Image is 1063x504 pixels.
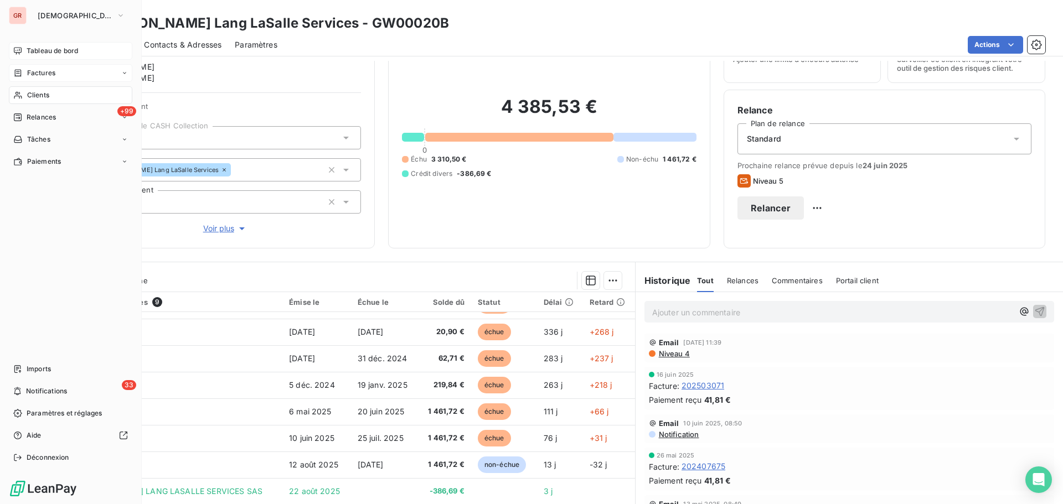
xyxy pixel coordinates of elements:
[659,419,679,428] span: Email
[289,433,334,443] span: 10 juin 2025
[478,456,526,473] span: non-échue
[544,354,563,363] span: 283 j
[590,298,628,306] div: Retard
[9,131,132,148] a: Tâches
[657,371,694,378] span: 16 juin 2025
[27,157,61,167] span: Paiements
[658,349,690,358] span: Niveau 4
[289,327,315,336] span: [DATE]
[27,134,50,144] span: Tâches
[38,11,112,20] span: [DEMOGRAPHIC_DATA]
[425,486,465,497] span: -386,69 €
[590,380,612,389] span: +218 j
[863,161,908,170] span: 24 juin 2025
[289,460,338,469] span: 12 août 2025
[402,96,696,129] h2: 4 385,53 €
[478,298,530,306] div: Statut
[590,354,613,363] span: +237 j
[544,327,563,336] span: 336 j
[431,154,467,164] span: 3 310,50 €
[478,403,511,420] span: échue
[478,350,511,367] span: échue
[457,169,491,179] span: -386,69 €
[747,133,781,144] span: Standard
[425,353,465,364] span: 62,71 €
[544,298,576,306] div: Délai
[203,223,247,234] span: Voir plus
[649,461,679,472] span: Facture :
[737,196,804,220] button: Relancer
[590,327,614,336] span: +268 j
[102,167,219,173] span: [PERSON_NAME] Lang LaSalle Services
[968,36,1023,54] button: Actions
[89,102,361,117] span: Propriétés Client
[544,460,556,469] span: 13 j
[897,55,1036,72] span: Surveiller ce client en intégrant votre outil de gestion des risques client.
[9,480,78,497] img: Logo LeanPay
[737,103,1031,117] h6: Relance
[9,404,132,422] a: Paramètres et réglages
[358,407,405,416] span: 20 juin 2025
[289,298,344,306] div: Émise le
[425,380,465,391] span: 219,84 €
[697,276,714,285] span: Tout
[422,146,427,154] span: 0
[704,394,731,406] span: 41,81 €
[27,430,42,440] span: Aide
[26,386,67,396] span: Notifications
[411,169,452,179] span: Crédit divers
[9,86,132,104] a: Clients
[682,380,724,391] span: 202503071
[235,39,277,50] span: Paramètres
[9,42,132,60] a: Tableau de bord
[27,112,56,122] span: Relances
[411,154,427,164] span: Échu
[9,64,132,82] a: Factures
[657,452,695,459] span: 26 mai 2025
[663,154,696,164] span: 1 461,72 €
[683,420,742,427] span: 10 juin 2025, 08:50
[27,364,51,374] span: Imports
[772,276,823,285] span: Commentaires
[1025,466,1052,493] div: Open Intercom Messenger
[704,475,731,486] span: 41,81 €
[358,460,384,469] span: [DATE]
[358,354,407,363] span: 31 déc. 2024
[27,68,55,78] span: Factures
[682,461,725,472] span: 202407675
[753,176,783,185] span: Niveau 5
[27,453,69,463] span: Déconnexion
[289,486,340,496] span: 22 août 2025
[9,427,132,444] a: Aide
[425,326,465,337] span: 20,90 €
[659,338,679,347] span: Email
[425,298,465,306] div: Solde dû
[649,475,702,486] span: Paiement reçu
[152,297,162,307] span: 9
[289,354,315,363] span: [DATE]
[544,433,558,443] span: 76 j
[478,430,511,446] span: échue
[590,460,607,469] span: -32 j
[544,486,553,496] span: 3 j
[544,407,558,416] span: 111 j
[117,106,136,116] span: +99
[544,380,563,389] span: 263 j
[27,408,102,418] span: Paramètres et réglages
[358,380,407,389] span: 19 janv. 2025
[836,276,879,285] span: Portail client
[590,407,609,416] span: +66 j
[9,360,132,378] a: Imports
[89,222,361,235] button: Voir plus
[122,380,136,390] span: 33
[425,459,465,470] span: 1 461,72 €
[9,153,132,170] a: Paiements
[231,165,240,175] input: Ajouter une valeur
[358,433,404,443] span: 25 juil. 2025
[683,339,721,346] span: [DATE] 11:39
[9,7,27,24] div: GR
[358,298,412,306] div: Échue le
[9,108,132,126] a: +99Relances
[649,394,702,406] span: Paiement reçu
[79,486,262,496] span: [PERSON_NAME] LANG LASALLE SERVICES SAS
